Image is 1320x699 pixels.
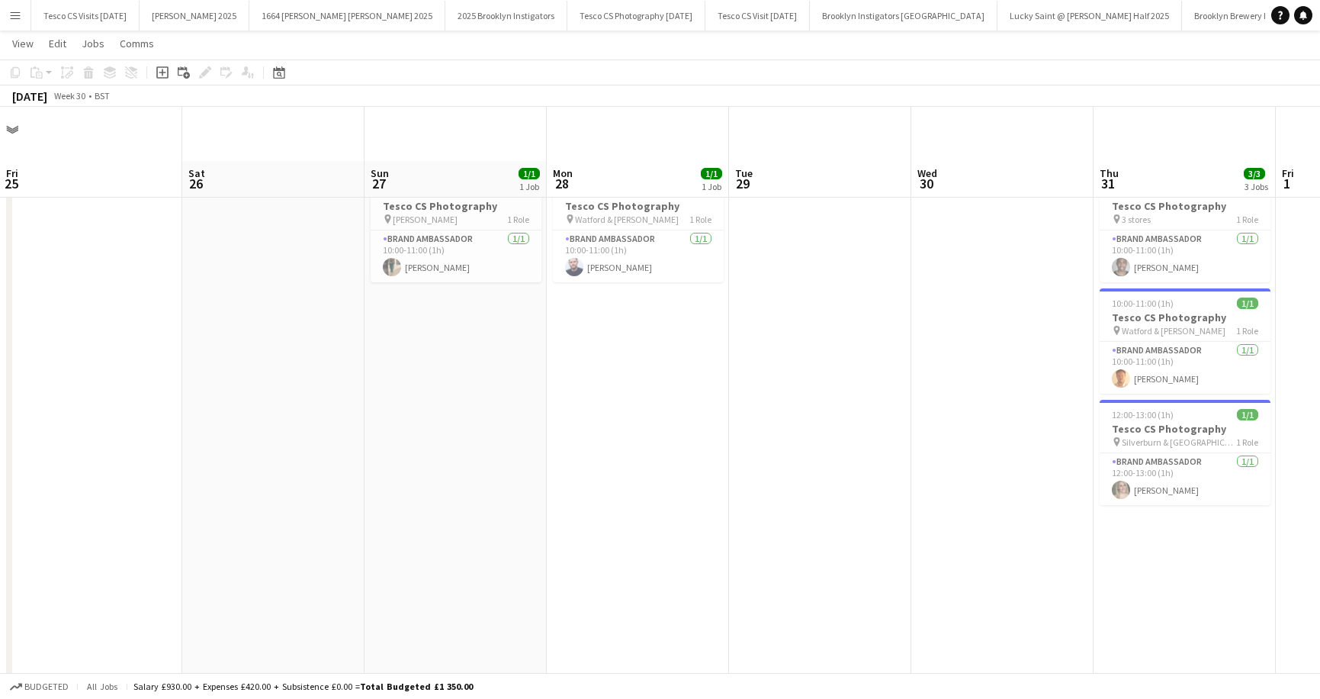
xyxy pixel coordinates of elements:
[689,214,711,225] span: 1 Role
[553,166,573,180] span: Mon
[551,175,573,192] span: 28
[915,175,937,192] span: 30
[50,90,88,101] span: Week 30
[445,1,567,31] button: 2025 Brooklyn Instigators
[1100,400,1270,505] app-job-card: 12:00-13:00 (1h)1/1Tesco CS Photography Silverburn & [GEOGRAPHIC_DATA]1 RoleBrand Ambassador1/112...
[575,214,679,225] span: Watford & [PERSON_NAME]
[1122,325,1225,337] span: Watford & [PERSON_NAME]
[701,168,722,179] span: 1/1
[82,37,104,50] span: Jobs
[1100,422,1270,436] h3: Tesco CS Photography
[519,181,539,192] div: 1 Job
[1100,311,1270,324] h3: Tesco CS Photography
[810,1,997,31] button: Brooklyn Instigators [GEOGRAPHIC_DATA]
[997,1,1182,31] button: Lucky Saint @ [PERSON_NAME] Half 2025
[733,175,753,192] span: 29
[49,37,66,50] span: Edit
[84,681,120,692] span: All jobs
[519,168,540,179] span: 1/1
[1100,199,1270,213] h3: Tesco CS Photography
[553,199,724,213] h3: Tesco CS Photography
[567,1,705,31] button: Tesco CS Photography [DATE]
[133,681,473,692] div: Salary £930.00 + Expenses £420.00 + Subsistence £0.00 =
[1237,409,1258,420] span: 1/1
[186,175,205,192] span: 26
[1237,298,1258,309] span: 1/1
[1100,453,1270,505] app-card-role: Brand Ambassador1/112:00-13:00 (1h)[PERSON_NAME]
[6,34,40,53] a: View
[114,34,160,53] a: Comms
[917,166,937,180] span: Wed
[1122,436,1236,448] span: Silverburn & [GEOGRAPHIC_DATA]
[24,681,69,692] span: Budgeted
[1280,175,1294,192] span: 1
[1236,436,1258,448] span: 1 Role
[1100,166,1119,180] span: Thu
[1244,168,1265,179] span: 3/3
[1100,230,1270,282] app-card-role: Brand Ambassador1/110:00-11:00 (1h)[PERSON_NAME]
[6,166,18,180] span: Fri
[553,230,724,282] app-card-role: Brand Ambassador1/110:00-11:00 (1h)[PERSON_NAME]
[371,199,541,213] h3: Tesco CS Photography
[371,177,541,282] app-job-card: 10:00-11:00 (1h)1/1Tesco CS Photography [PERSON_NAME]1 RoleBrand Ambassador1/110:00-11:00 (1h)[PE...
[1122,214,1151,225] span: 3 stores
[8,678,71,695] button: Budgeted
[1100,288,1270,394] app-job-card: 10:00-11:00 (1h)1/1Tesco CS Photography Watford & [PERSON_NAME]1 RoleBrand Ambassador1/110:00-11:...
[702,181,721,192] div: 1 Job
[43,34,72,53] a: Edit
[1097,175,1119,192] span: 31
[188,166,205,180] span: Sat
[1282,166,1294,180] span: Fri
[1236,325,1258,337] span: 1 Role
[360,681,473,692] span: Total Budgeted £1 350.00
[735,166,753,180] span: Tue
[12,37,34,50] span: View
[1100,342,1270,394] app-card-role: Brand Ambassador1/110:00-11:00 (1h)[PERSON_NAME]
[1236,214,1258,225] span: 1 Role
[4,175,18,192] span: 25
[368,175,389,192] span: 27
[1245,181,1268,192] div: 3 Jobs
[371,166,389,180] span: Sun
[1112,298,1174,309] span: 10:00-11:00 (1h)
[1112,409,1174,420] span: 12:00-13:00 (1h)
[12,89,47,104] div: [DATE]
[140,1,249,31] button: [PERSON_NAME] 2025
[95,90,110,101] div: BST
[75,34,111,53] a: Jobs
[705,1,810,31] button: Tesco CS Visit [DATE]
[1100,177,1270,282] app-job-card: 10:00-11:00 (1h)1/1Tesco CS Photography 3 stores1 RoleBrand Ambassador1/110:00-11:00 (1h)[PERSON_...
[249,1,445,31] button: 1664 [PERSON_NAME] [PERSON_NAME] 2025
[120,37,154,50] span: Comms
[31,1,140,31] button: Tesco CS Visits [DATE]
[507,214,529,225] span: 1 Role
[371,230,541,282] app-card-role: Brand Ambassador1/110:00-11:00 (1h)[PERSON_NAME]
[393,214,458,225] span: [PERSON_NAME]
[553,177,724,282] app-job-card: 10:00-11:00 (1h)1/1Tesco CS Photography Watford & [PERSON_NAME]1 RoleBrand Ambassador1/110:00-11:...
